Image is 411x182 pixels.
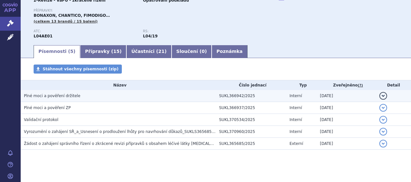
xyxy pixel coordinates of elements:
span: 15 [113,49,120,54]
p: ATC: [34,29,136,33]
p: RS: [143,29,246,33]
td: SUKL366937/2025 [216,102,286,114]
th: Typ [286,80,317,90]
a: Přípravky (15) [80,45,126,58]
th: Číslo jednací [216,80,286,90]
span: Validační protokol [24,117,58,122]
button: detail [379,104,387,112]
td: [DATE] [317,126,376,138]
strong: FINGOLIMOD [34,34,53,38]
p: Přípravky: [34,9,252,13]
th: Detail [376,80,411,90]
span: Interní [290,117,302,122]
th: Název [21,80,216,90]
span: Stáhnout všechny písemnosti (zip) [43,67,119,71]
span: BONAXON, CHANTICO, FIMODIGO… [34,13,110,18]
th: Zveřejněno [317,80,376,90]
a: Účastníci (21) [126,45,171,58]
td: SUKL370960/2025 [216,126,286,138]
span: Interní [290,129,302,134]
td: SUKL370534/2025 [216,114,286,126]
span: Plné moci a pověření ZP [24,106,71,110]
td: [DATE] [317,90,376,102]
span: Žádost o zahájení správního řízení o zkrácené revizi přípravků s obsahem léčivé látky fingolimod ... [24,141,253,146]
span: (celkem 13 brandů / 15 balení) [34,19,98,24]
a: Písemnosti (5) [34,45,80,58]
span: Interní [290,94,302,98]
td: SUKL366942/2025 [216,90,286,102]
span: 21 [158,49,164,54]
span: Plné moci a pověření držitele [24,94,80,98]
button: detail [379,128,387,136]
span: 5 [70,49,73,54]
span: Interní [290,106,302,110]
td: SUKL365685/2025 [216,138,286,150]
button: detail [379,116,387,124]
td: [DATE] [317,102,376,114]
strong: fingolimod [143,34,157,38]
a: Stáhnout všechny písemnosti (zip) [34,65,122,74]
a: Poznámka [212,45,248,58]
button: detail [379,140,387,147]
span: Externí [290,141,303,146]
td: [DATE] [317,114,376,126]
button: detail [379,92,387,100]
span: 0 [202,49,205,54]
a: Sloučení (0) [172,45,212,58]
span: Vyrozumění o zahájení SŘ_a_Usnesení o prodloužení lhůty pro navrhování důkazů_SUKLS365685/2025 [24,129,223,134]
td: [DATE] [317,138,376,150]
abbr: (?) [358,83,363,88]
